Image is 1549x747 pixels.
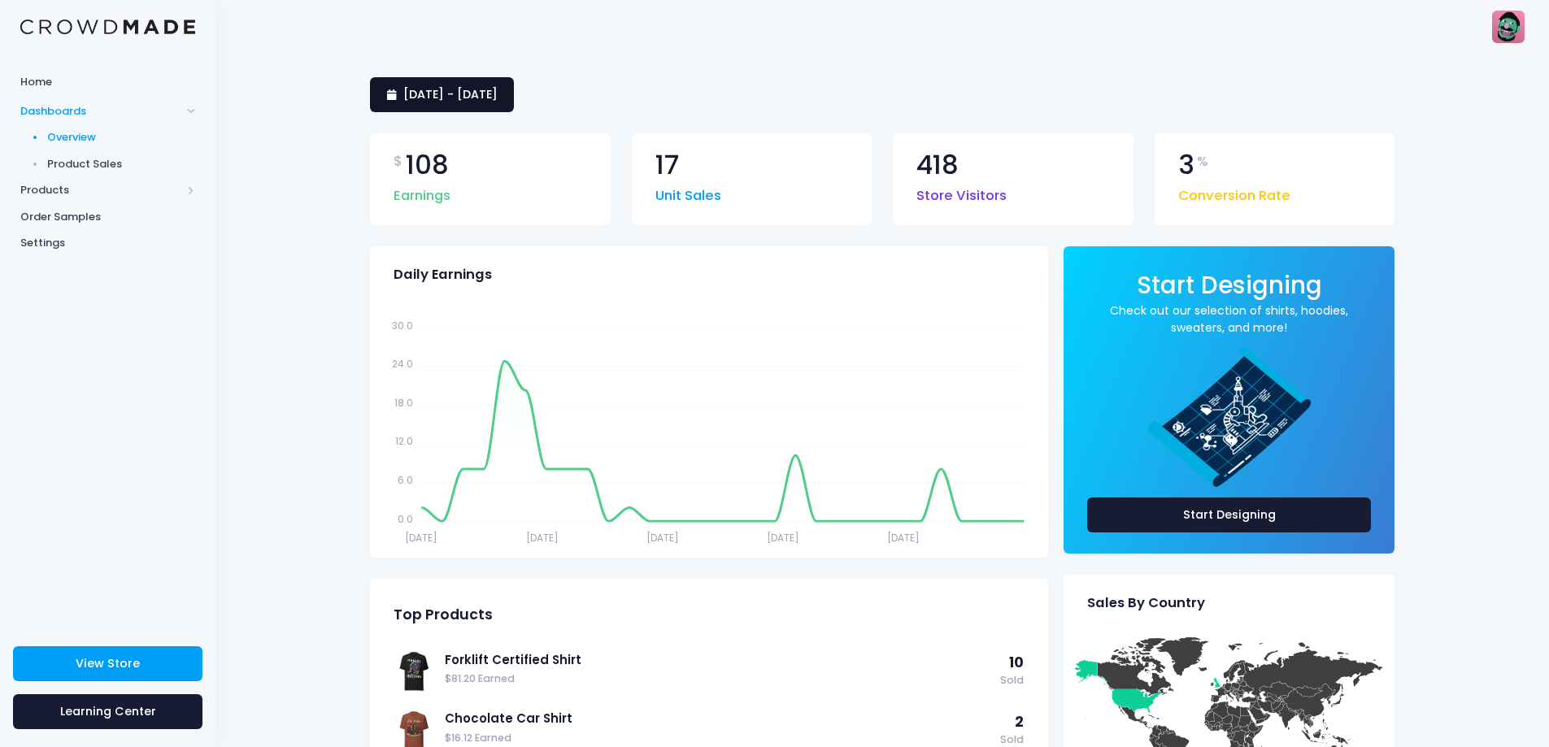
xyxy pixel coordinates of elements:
[20,20,195,35] img: Logo
[916,152,959,179] span: 418
[887,531,920,545] tspan: [DATE]
[370,77,514,112] a: [DATE] - [DATE]
[1087,595,1205,611] span: Sales By Country
[13,646,202,681] a: View Store
[395,434,413,448] tspan: 12.0
[916,178,1007,206] span: Store Visitors
[1087,302,1371,337] a: Check out our selection of shirts, hoodies, sweaters, and more!
[20,209,195,225] span: Order Samples
[394,267,492,283] span: Daily Earnings
[13,694,202,729] a: Learning Center
[1015,712,1024,732] span: 2
[76,655,140,671] span: View Store
[60,703,156,719] span: Learning Center
[20,103,181,119] span: Dashboards
[655,152,679,179] span: 17
[445,710,992,727] a: Chocolate Car Shirt
[1087,497,1371,532] a: Start Designing
[1492,11,1525,43] img: User
[394,178,450,206] span: Earnings
[403,86,498,102] span: [DATE] - [DATE]
[767,531,799,545] tspan: [DATE]
[1197,152,1208,172] span: %
[1178,178,1290,206] span: Conversion Rate
[20,235,195,251] span: Settings
[20,182,181,198] span: Products
[394,606,493,623] span: Top Products
[1137,282,1322,297] a: Start Designing
[1009,653,1024,672] span: 10
[398,473,413,487] tspan: 6.0
[394,152,402,172] span: $
[406,152,449,179] span: 108
[392,318,413,332] tspan: 30.0
[655,178,721,206] span: Unit Sales
[47,129,196,145] span: Overview
[1000,673,1024,688] span: Sold
[394,395,413,409] tspan: 18.0
[646,531,679,545] tspan: [DATE]
[1178,152,1194,179] span: 3
[526,531,559,545] tspan: [DATE]
[405,531,437,545] tspan: [DATE]
[47,156,196,172] span: Product Sales
[445,651,992,669] a: Forklift Certified Shirt
[445,671,992,687] span: $81.20 Earned
[398,511,413,525] tspan: 0.0
[20,74,195,90] span: Home
[1137,268,1322,302] span: Start Designing
[392,357,413,371] tspan: 24.0
[445,731,992,746] span: $16.12 Earned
